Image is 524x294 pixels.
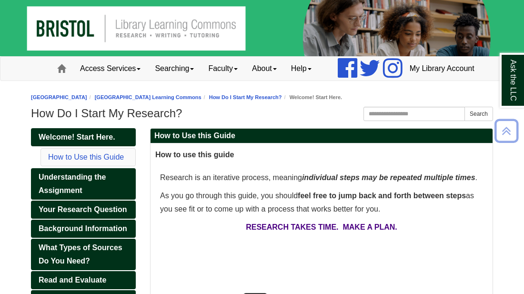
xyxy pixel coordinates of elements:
a: Background Information [31,220,136,238]
nav: breadcrumb [31,93,493,102]
a: Faculty [201,57,245,81]
h1: How Do I Start My Research? [31,107,493,120]
a: Searching [148,57,201,81]
a: Your Research Question [31,201,136,219]
a: Back to Top [491,124,522,137]
strong: individual steps may be repeated multiple times [302,173,475,182]
span: Background Information [39,224,127,233]
span: How to use this guide [155,151,234,159]
button: Search [464,107,493,121]
a: [GEOGRAPHIC_DATA] [31,94,87,100]
span: Read and Evaluate [39,276,106,284]
a: How to Use this Guide [48,153,124,161]
span: Understanding the Assignment [39,173,106,194]
a: Read and Evaluate [31,271,136,289]
a: [GEOGRAPHIC_DATA] Learning Commons [95,94,202,100]
span: Your Research Question [39,205,127,213]
a: How Do I Start My Research? [209,94,282,100]
a: Access Services [73,57,148,81]
span: Research is an iterative process, meaning . [160,173,477,182]
li: Welcome! Start Here. [282,93,343,102]
span: Welcome! Start Here. [39,133,115,141]
span: RESEARCH TAKES TIME. MAKE A PLAN. [246,223,397,231]
a: Welcome! Start Here. [31,128,136,146]
a: What Types of Sources Do You Need? [31,239,136,270]
span: What Types of Sources Do You Need? [39,243,122,265]
strong: feel free to jump back and forth between steps [298,192,466,200]
h2: How to Use this Guide [151,129,493,143]
a: About [245,57,284,81]
a: Understanding the Assignment [31,168,136,200]
a: Help [284,57,319,81]
a: My Library Account [403,57,482,81]
span: As you go through this guide, you should as you see fit or to come up with a process that works b... [160,192,474,213]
